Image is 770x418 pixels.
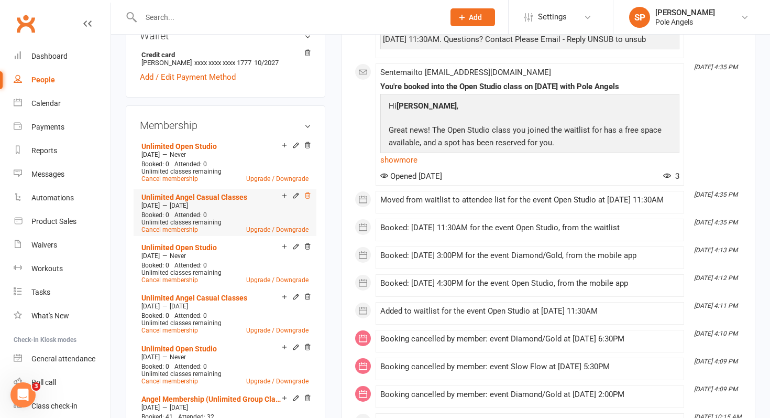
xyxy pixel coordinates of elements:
[31,241,57,249] div: Waivers
[694,302,738,309] i: [DATE] 4:11 PM
[174,363,207,370] span: Attended: 0
[380,68,551,77] span: Sent email to [EMAIL_ADDRESS][DOMAIN_NAME]
[14,115,111,139] a: Payments
[141,243,217,252] a: Unlimited Open Studio
[141,262,169,269] span: Booked: 0
[141,395,282,403] a: Angel Membership (Unlimited Group Classes)
[380,82,679,91] div: You're booked into the Open Studio class on [DATE] with Pole Angels
[141,404,160,411] span: [DATE]
[31,99,61,108] div: Calendar
[694,246,738,254] i: [DATE] 4:13 PM
[694,274,738,282] i: [DATE] 4:12 PM
[141,175,198,183] a: Cancel membership
[139,353,311,361] div: —
[14,68,111,92] a: People
[14,210,111,233] a: Product Sales
[380,251,679,260] div: Booked: [DATE] 3:00PM for the event Diamond/Gold, from the mobile app
[383,26,677,44] div: Hi [PERSON_NAME], a Open Studio spot has opened up for you! See you [DATE][DATE] 11:30AM. Questio...
[386,100,674,115] p: Hi ,
[14,371,111,394] a: Roll call
[246,175,309,183] a: Upgrade / Downgrade
[663,172,679,181] span: 3
[170,252,186,260] span: Never
[694,63,738,71] i: [DATE] 4:35 PM
[31,170,64,178] div: Messages
[14,45,111,68] a: Dashboard
[14,394,111,418] a: Class kiosk mode
[380,196,679,205] div: Moved from waitlist to attendee list for the event Open Studio at [DATE] 11:30AM
[246,327,309,334] a: Upgrade / Downgrade
[141,202,160,209] span: [DATE]
[469,13,482,22] span: Add
[141,269,222,276] span: Unlimited classes remaining
[380,362,679,371] div: Booking cancelled by member: event Slow Flow at [DATE] 5:30PM
[629,7,650,28] div: SP
[246,276,309,284] a: Upgrade / Downgrade
[31,217,76,226] div: Product Sales
[140,30,311,41] h3: Wallet
[31,402,78,410] div: Class check-in
[31,123,64,131] div: Payments
[14,233,111,257] a: Waivers
[694,191,738,198] i: [DATE] 4:35 PM
[139,151,311,159] div: —
[141,319,222,327] span: Unlimited classes remaining
[10,382,36,408] iframe: Intercom live chat
[141,294,247,302] a: Unlimited Angel Casual Classes
[14,304,111,328] a: What's New
[380,172,442,181] span: Opened [DATE]
[694,385,738,393] i: [DATE] 4:09 PM
[170,404,188,411] span: [DATE]
[139,201,311,210] div: —
[31,76,55,84] div: People
[174,262,207,269] span: Attended: 0
[194,59,251,67] span: xxxx xxxx xxxx 1777
[380,390,679,399] div: Booking cancelled by member: event Diamond/Gold at [DATE] 2:00PM
[141,211,169,219] span: Booked: 0
[170,151,186,158] span: Never
[141,312,169,319] span: Booked: 0
[14,92,111,115] a: Calendar
[450,8,495,26] button: Add
[141,51,306,59] strong: Credit card
[14,281,111,304] a: Tasks
[31,146,57,155] div: Reports
[141,370,222,378] span: Unlimited classes remaining
[141,252,160,260] span: [DATE]
[254,59,279,67] span: 10/2027
[380,279,679,288] div: Booked: [DATE] 4:30PM for the event Open Studio, from the mobile app
[140,49,311,68] li: [PERSON_NAME]
[386,124,674,152] p: Great news! The Open Studio class you joined the waitlist for has a free space available, and a s...
[141,193,247,201] a: Unlimited Angel Casual Classes
[141,327,198,334] a: Cancel membership
[140,71,236,83] a: Add / Edit Payment Method
[380,223,679,232] div: Booked: [DATE] 11:30AM for the event Open Studio, from the waitlist
[31,264,63,273] div: Workouts
[380,153,679,167] a: show more
[170,353,186,361] span: Never
[141,345,217,353] a: Unlimited Open Studio
[31,312,69,320] div: What's New
[380,335,679,344] div: Booking cancelled by member: event Diamond/Gold at [DATE] 6:30PM
[141,151,160,158] span: [DATE]
[141,363,169,370] span: Booked: 0
[694,219,738,226] i: [DATE] 4:35 PM
[141,142,217,151] a: Unlimited Open Studio
[32,382,40,391] span: 3
[14,186,111,210] a: Automations
[31,288,50,296] div: Tasks
[170,303,188,310] span: [DATE]
[246,226,309,233] a: Upgrade / Downgrade
[655,17,715,27] div: Pole Angels
[31,52,68,60] div: Dashboard
[694,358,738,365] i: [DATE] 4:09 PM
[139,252,311,260] div: —
[246,378,309,385] a: Upgrade / Downgrade
[31,194,74,202] div: Automations
[141,226,198,233] a: Cancel membership
[14,347,111,371] a: General attendance kiosk mode
[31,355,95,363] div: General attendance
[141,378,198,385] a: Cancel membership
[170,202,188,209] span: [DATE]
[14,139,111,163] a: Reports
